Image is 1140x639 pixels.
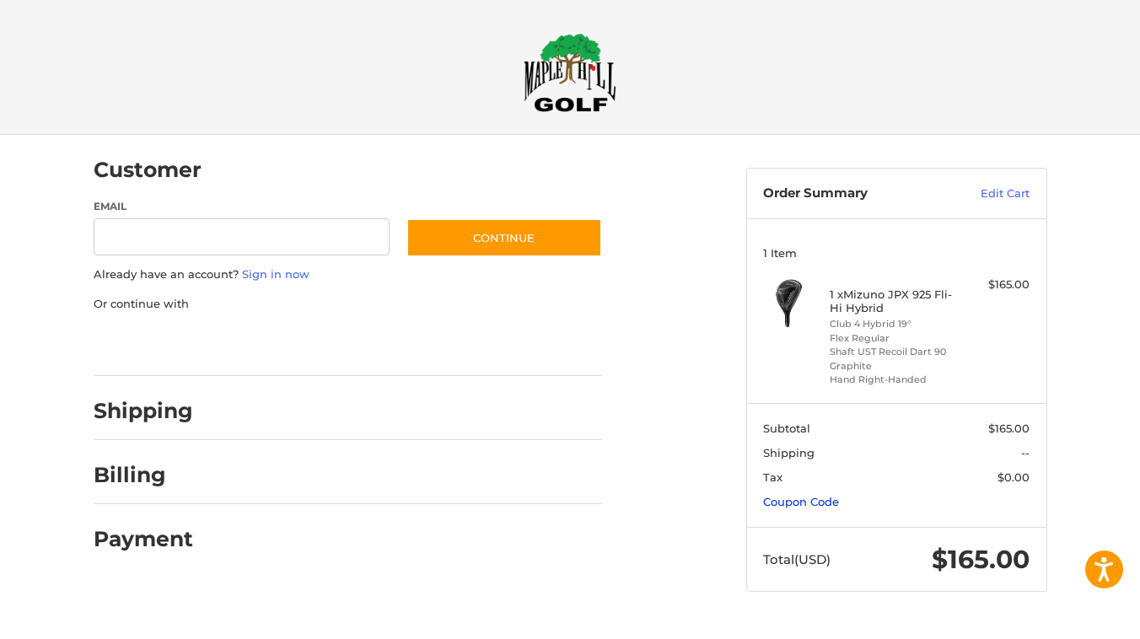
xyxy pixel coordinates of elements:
[94,157,202,183] h2: Customer
[763,470,782,484] span: Tax
[94,398,193,424] h2: Shipping
[988,422,1030,435] span: $165.00
[763,551,831,567] span: Total (USD)
[763,446,815,459] span: Shipping
[374,329,500,359] iframe: PayPal-venmo
[830,331,959,346] li: Flex Regular
[94,266,602,283] p: Already have an account?
[242,267,309,281] a: Sign in now
[763,246,1030,260] h3: 1 Item
[88,329,214,359] iframe: PayPal-paypal
[406,218,602,257] button: Continue
[231,329,358,359] iframe: PayPal-paylater
[94,526,193,552] h2: Payment
[1021,446,1030,459] span: --
[997,470,1030,484] span: $0.00
[763,422,810,435] span: Subtotal
[94,296,602,313] p: Or continue with
[94,199,390,214] label: Email
[830,373,959,387] li: Hand Right-Handed
[524,33,616,112] img: Maple Hill Golf
[944,185,1030,202] a: Edit Cart
[963,277,1030,293] div: $165.00
[932,544,1030,575] span: $165.00
[763,185,944,202] h3: Order Summary
[94,462,192,488] h2: Billing
[830,345,959,373] li: Shaft UST Recoil Dart 90 Graphite
[763,495,839,508] a: Coupon Code
[830,317,959,331] li: Club 4 Hybrid 19°
[830,287,959,315] h4: 1 x Mizuno JPX 925 Fli-Hi Hybrid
